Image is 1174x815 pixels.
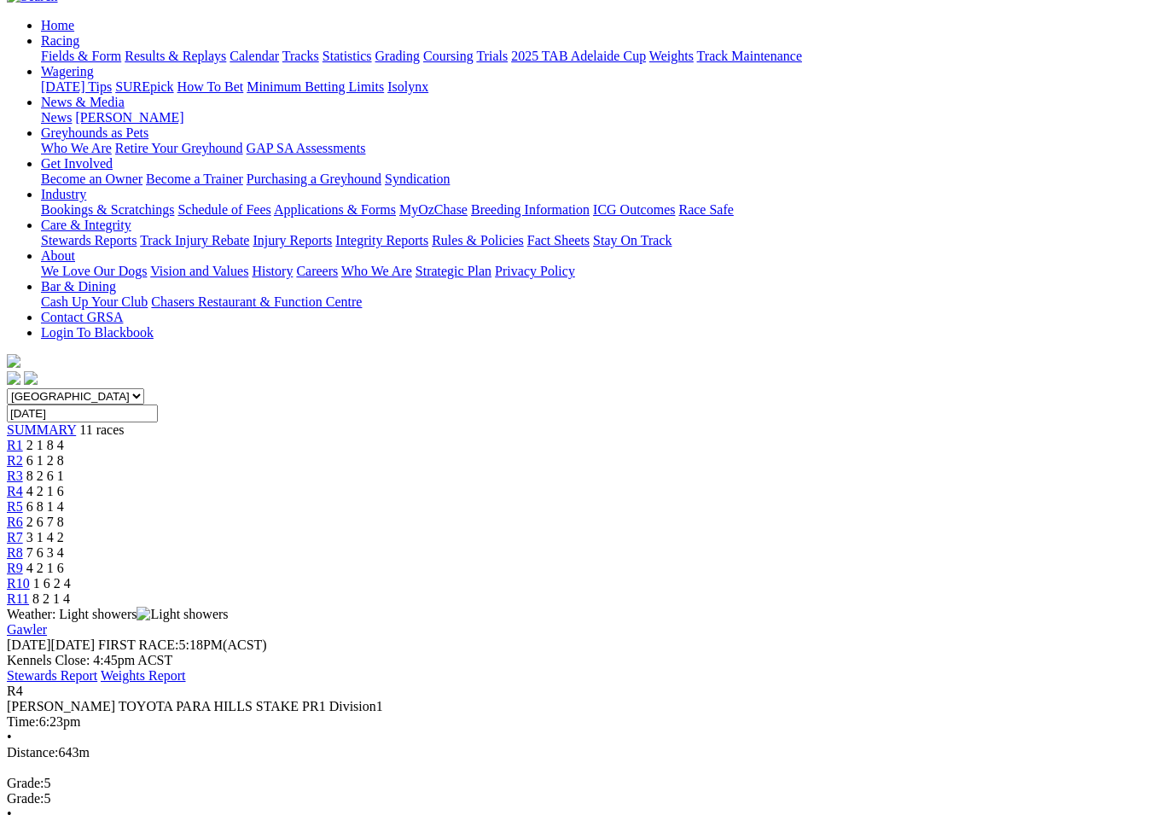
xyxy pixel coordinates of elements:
a: How To Bet [177,79,244,94]
a: About [41,248,75,263]
a: Racing [41,33,79,48]
a: Track Injury Rebate [140,233,249,247]
a: News & Media [41,95,125,109]
div: Racing [41,49,1167,64]
a: Gawler [7,622,47,637]
a: R11 [7,591,29,606]
img: logo-grsa-white.png [7,354,20,368]
span: Grade: [7,791,44,806]
span: 8 2 1 4 [32,591,70,606]
a: Minimum Betting Limits [247,79,384,94]
a: Fields & Form [41,49,121,63]
span: Weather: Light showers [7,607,229,621]
a: Isolynx [387,79,428,94]
a: Integrity Reports [335,233,428,247]
div: Bar & Dining [41,294,1167,310]
a: Become an Owner [41,172,142,186]
a: Become a Trainer [146,172,243,186]
a: We Love Our Dogs [41,264,147,278]
a: R5 [7,499,23,514]
a: Retire Your Greyhound [115,141,243,155]
a: Applications & Forms [274,202,396,217]
a: Get Involved [41,156,113,171]
a: Wagering [41,64,94,79]
a: Login To Blackbook [41,325,154,340]
div: 643m [7,745,1167,760]
div: Get Involved [41,172,1167,187]
a: Statistics [323,49,372,63]
a: Breeding Information [471,202,590,217]
a: Race Safe [678,202,733,217]
a: Stay On Track [593,233,671,247]
span: Time: [7,714,39,729]
a: Trials [476,49,508,63]
a: Weights [649,49,694,63]
a: R10 [7,576,30,591]
a: Syndication [385,172,450,186]
a: R1 [7,438,23,452]
a: R7 [7,530,23,544]
a: Purchasing a Greyhound [247,172,381,186]
a: Track Maintenance [697,49,802,63]
span: 3 1 4 2 [26,530,64,544]
div: Greyhounds as Pets [41,141,1167,156]
a: MyOzChase [399,202,468,217]
span: 4 2 1 6 [26,561,64,575]
div: Industry [41,202,1167,218]
a: Bar & Dining [41,279,116,294]
a: Grading [375,49,420,63]
span: [DATE] [7,637,51,652]
a: Results & Replays [125,49,226,63]
a: Tracks [282,49,319,63]
a: Calendar [230,49,279,63]
a: R9 [7,561,23,575]
span: Distance: [7,745,58,760]
div: Wagering [41,79,1167,95]
a: R6 [7,515,23,529]
div: 5 [7,791,1167,806]
a: Weights Report [101,668,186,683]
span: [DATE] [7,637,95,652]
a: SUREpick [115,79,173,94]
span: 7 6 3 4 [26,545,64,560]
a: ICG Outcomes [593,202,675,217]
span: 2 1 8 4 [26,438,64,452]
a: History [252,264,293,278]
span: 1 6 2 4 [33,576,71,591]
span: 6 1 2 8 [26,453,64,468]
a: Privacy Policy [495,264,575,278]
a: R8 [7,545,23,560]
a: R4 [7,484,23,498]
div: About [41,264,1167,279]
span: R3 [7,469,23,483]
a: Bookings & Scratchings [41,202,174,217]
a: Coursing [423,49,474,63]
div: Care & Integrity [41,233,1167,248]
span: SUMMARY [7,422,76,437]
a: Contact GRSA [41,310,123,324]
span: 2 6 7 8 [26,515,64,529]
a: Care & Integrity [41,218,131,232]
a: Injury Reports [253,233,332,247]
a: Strategic Plan [416,264,491,278]
a: Stewards Reports [41,233,137,247]
div: 6:23pm [7,714,1167,730]
a: [DATE] Tips [41,79,112,94]
a: R2 [7,453,23,468]
a: Greyhounds as Pets [41,125,148,140]
a: Who We Are [41,141,112,155]
a: Home [41,18,74,32]
img: twitter.svg [24,371,38,385]
a: Vision and Values [150,264,248,278]
span: 4 2 1 6 [26,484,64,498]
input: Select date [7,405,158,422]
span: 11 races [79,422,124,437]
